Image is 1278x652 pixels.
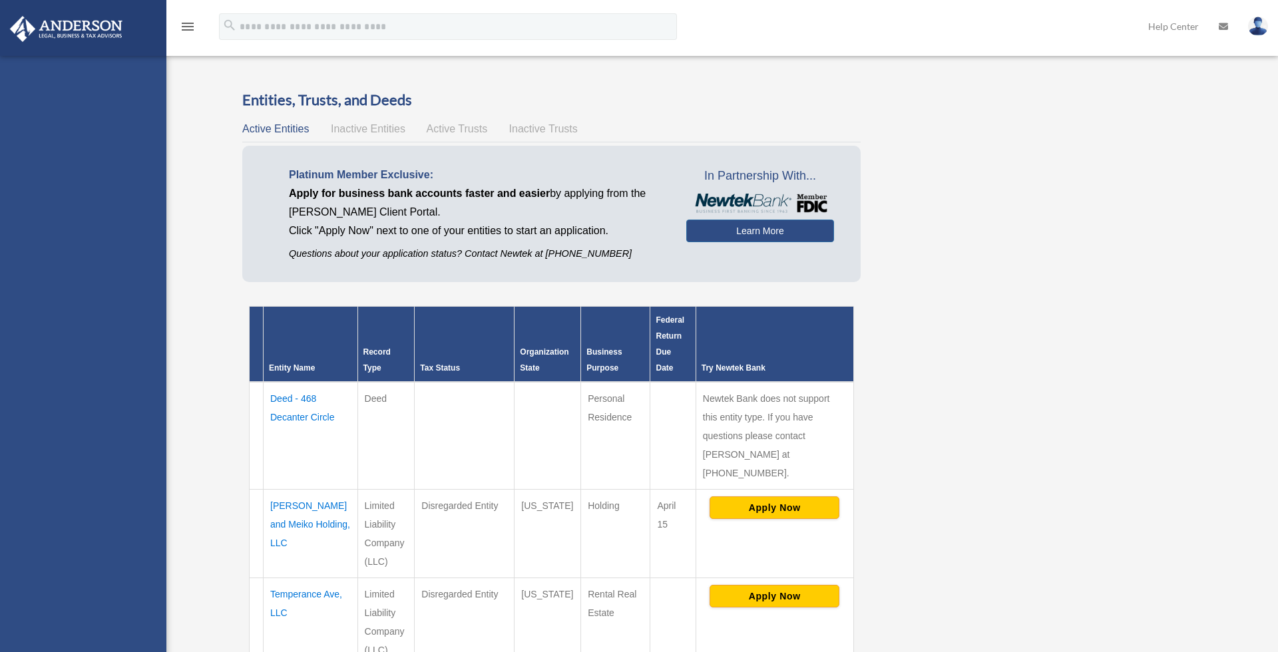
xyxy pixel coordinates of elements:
td: Newtek Bank does not support this entity type. If you have questions please contact [PERSON_NAME]... [696,382,853,490]
span: Apply for business bank accounts faster and easier [289,188,550,199]
a: menu [180,23,196,35]
i: search [222,18,237,33]
td: [US_STATE] [515,490,581,578]
th: Organization State [515,307,581,383]
th: Entity Name [264,307,358,383]
th: Record Type [357,307,415,383]
img: User Pic [1248,17,1268,36]
div: Try Newtek Bank [702,360,848,376]
td: Disregarded Entity [415,490,515,578]
td: Limited Liability Company (LLC) [357,490,415,578]
td: [PERSON_NAME] and Meiko Holding, LLC [264,490,358,578]
img: NewtekBankLogoSM.png [693,194,827,214]
span: Inactive Entities [331,123,405,134]
img: Anderson Advisors Platinum Portal [6,16,126,42]
h3: Entities, Trusts, and Deeds [242,90,861,110]
p: by applying from the [PERSON_NAME] Client Portal. [289,184,666,222]
th: Tax Status [415,307,515,383]
span: Active Entities [242,123,309,134]
p: Questions about your application status? Contact Newtek at [PHONE_NUMBER] [289,245,666,262]
th: Business Purpose [581,307,650,383]
i: menu [180,19,196,35]
p: Platinum Member Exclusive: [289,166,666,184]
span: Active Trusts [427,123,488,134]
th: Federal Return Due Date [650,307,696,383]
td: Holding [581,490,650,578]
td: Deed - 468 Decanter Circle [264,382,358,490]
td: Personal Residence [581,382,650,490]
span: In Partnership With... [686,166,833,187]
button: Apply Now [710,585,839,607]
button: Apply Now [710,496,839,519]
a: Learn More [686,220,833,242]
td: Deed [357,382,415,490]
td: April 15 [650,490,696,578]
span: Inactive Trusts [509,123,578,134]
p: Click "Apply Now" next to one of your entities to start an application. [289,222,666,240]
